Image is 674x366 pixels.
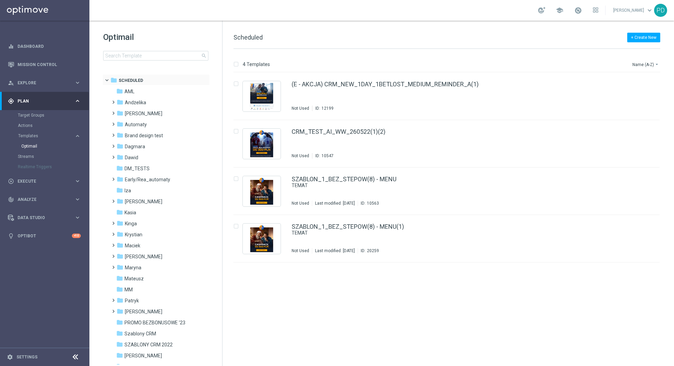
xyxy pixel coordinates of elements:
[18,162,89,172] div: Realtime Triggers
[312,153,334,159] div: ID:
[124,320,185,326] span: PROMO BEZBONUSOWE '23
[124,276,144,282] span: Mateusz
[292,182,631,189] div: TEMAT
[125,110,162,117] span: Antoni L.
[21,141,89,151] div: Optimail
[117,242,123,249] i: folder
[233,34,263,41] span: Scheduled
[125,220,137,227] span: Kinga
[8,44,81,49] div: equalizer Dashboard
[18,227,72,245] a: Optibot
[125,176,170,183] span: Early/Rea_automaty
[18,131,89,151] div: Templates
[117,154,123,161] i: folder
[117,198,123,205] i: folder
[74,98,81,104] i: keyboard_arrow_right
[124,287,133,293] span: MM
[18,120,89,131] div: Actions
[74,196,81,203] i: keyboard_arrow_right
[292,106,309,111] div: Not Used
[8,215,81,220] button: Data Studio keyboard_arrow_right
[103,51,208,61] input: Search Template
[8,197,81,202] div: track_changes Analyze keyboard_arrow_right
[18,197,74,202] span: Analyze
[117,143,123,150] i: folder
[7,354,13,360] i: settings
[117,110,123,117] i: folder
[8,43,14,50] i: equalizer
[18,154,72,159] a: Streams
[244,178,279,205] img: 10563.jpeg
[18,151,89,162] div: Streams
[8,233,81,239] button: lightbulb Optibot +10
[125,254,162,260] span: Marcin G.
[367,248,379,254] div: 20259
[125,143,145,150] span: Dagmara
[18,134,74,138] div: Templates
[124,88,134,95] span: AML
[124,209,136,216] span: Kasia
[201,53,207,58] span: search
[116,352,123,359] i: folder
[8,233,14,239] i: lightbulb
[116,165,123,172] i: folder
[74,214,81,221] i: keyboard_arrow_right
[322,106,334,111] div: 12199
[646,7,653,14] span: keyboard_arrow_down
[21,143,72,149] a: Optimail
[612,5,654,15] a: [PERSON_NAME]keyboard_arrow_down
[124,187,131,194] span: Iza
[292,230,615,236] a: TEMAT
[124,353,162,359] span: Tomek K.
[116,187,123,194] i: folder
[556,7,563,14] span: school
[18,133,81,139] button: Templates keyboard_arrow_right
[654,4,667,17] div: PD
[117,99,123,106] i: folder
[8,98,74,104] div: Plan
[125,298,139,304] span: Patryk
[627,33,660,42] button: + Create New
[125,232,142,238] span: Krystian
[292,81,479,87] a: (E - AKCJA) CRM_NEW_1DAY_1BETLOST_MEDIUM_REMINDER_A(1)
[125,132,163,139] span: Brand design test
[18,37,81,55] a: Dashboard
[125,309,162,315] span: Piotr G.
[227,168,673,215] div: Press SPACE to select this row.
[117,220,123,227] i: folder
[8,55,81,74] div: Mission Control
[8,196,74,203] div: Analyze
[367,201,379,206] div: 10563
[8,98,81,104] button: gps_fixed Plan keyboard_arrow_right
[119,77,143,84] span: Scheduled
[103,32,208,43] h1: Optimail
[292,248,309,254] div: Not Used
[8,179,81,184] button: play_circle_outline Execute keyboard_arrow_right
[292,224,404,230] a: SZABLON_1_BEZ_STEPOW(8) - MENU(1)
[117,132,123,139] i: folder
[358,201,379,206] div: ID:
[116,275,123,282] i: folder
[117,231,123,238] i: folder
[8,80,74,86] div: Explore
[292,129,385,135] a: CRM_TEST_AI_WW_260522(1)(2)
[632,60,660,68] button: Name (A-Z)arrow_drop_down
[18,179,74,183] span: Execute
[8,62,81,67] div: Mission Control
[125,243,140,249] span: Maciek
[292,230,631,236] div: TEMAT
[322,153,334,159] div: 10547
[116,330,123,337] i: folder
[227,215,673,262] div: Press SPACE to select this row.
[312,201,358,206] div: Last modified: [DATE]
[244,130,279,157] img: 10547.jpeg
[124,165,150,172] span: DM_TESTS
[8,196,14,203] i: track_changes
[8,80,81,86] button: person_search Explore keyboard_arrow_right
[292,182,615,189] a: TEMAT
[358,248,379,254] div: ID:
